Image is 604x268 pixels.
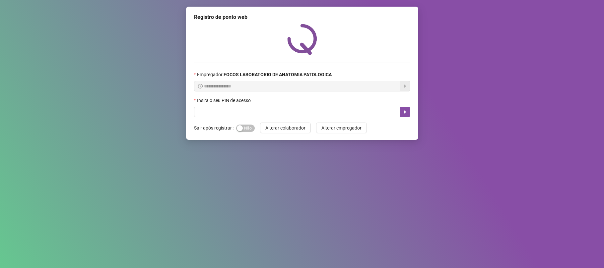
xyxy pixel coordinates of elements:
[260,123,311,133] button: Alterar colaborador
[224,72,332,77] strong: FOCOS LABORATORIO DE ANATOMIA PATOLOGICA
[402,109,408,115] span: caret-right
[197,71,332,78] span: Empregador :
[321,124,362,132] span: Alterar empregador
[265,124,305,132] span: Alterar colaborador
[194,97,255,104] label: Insira o seu PIN de acesso
[316,123,367,133] button: Alterar empregador
[287,24,317,55] img: QRPoint
[194,13,410,21] div: Registro de ponto web
[194,123,236,133] label: Sair após registrar
[198,84,203,88] span: info-circle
